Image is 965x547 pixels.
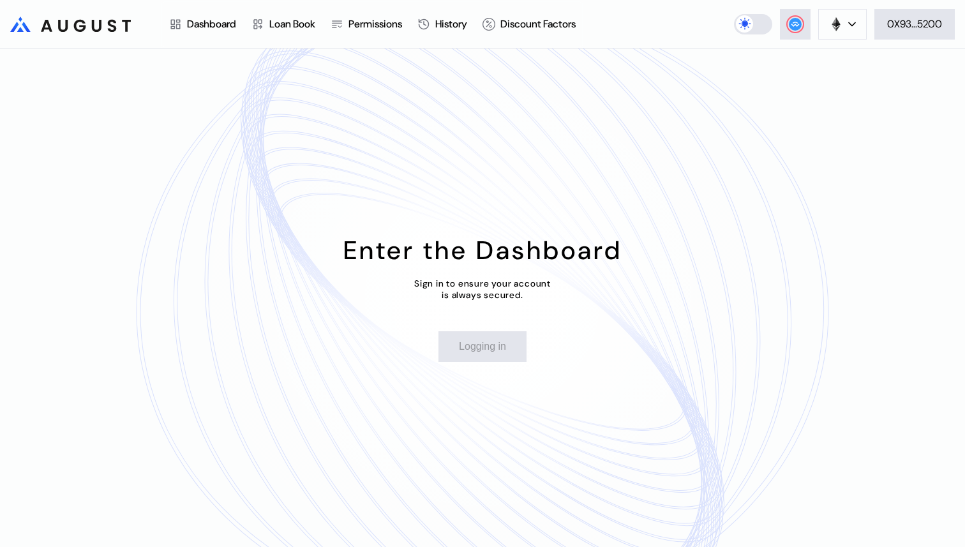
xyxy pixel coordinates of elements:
img: chain logo [829,17,843,31]
div: Loan Book [269,17,315,31]
div: Discount Factors [500,17,576,31]
div: History [435,17,467,31]
button: 0X93...5200 [874,9,955,40]
div: Enter the Dashboard [343,234,622,267]
a: Loan Book [244,1,323,48]
a: History [410,1,475,48]
button: chain logo [818,9,867,40]
div: 0X93...5200 [887,17,942,31]
div: Dashboard [187,17,236,31]
a: Dashboard [161,1,244,48]
button: Logging in [438,331,527,362]
div: Permissions [348,17,402,31]
a: Permissions [323,1,410,48]
a: Discount Factors [475,1,583,48]
div: Sign in to ensure your account is always secured. [414,278,551,301]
